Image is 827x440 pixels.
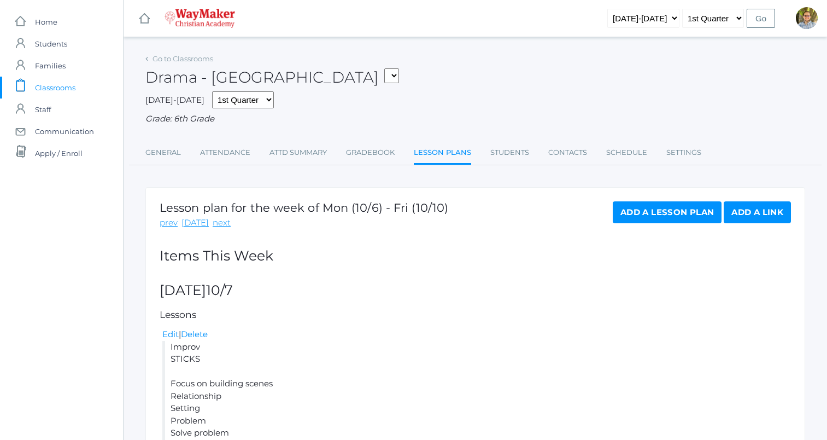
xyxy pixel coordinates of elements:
[145,69,399,86] h2: Drama - [GEOGRAPHIC_DATA]
[796,7,818,29] div: Kylen Braileanu
[160,310,791,320] h5: Lessons
[160,283,791,298] h2: [DATE]
[269,142,327,164] a: Attd Summary
[181,329,208,339] a: Delete
[35,142,83,164] span: Apply / Enroll
[35,120,94,142] span: Communication
[145,113,805,125] div: Grade: 6th Grade
[414,142,471,165] a: Lesson Plans
[145,142,181,164] a: General
[160,217,178,229] a: prev
[747,9,775,28] input: Go
[200,142,250,164] a: Attendance
[181,217,209,229] a: [DATE]
[35,77,75,99] span: Classrooms
[145,95,204,105] span: [DATE]-[DATE]
[35,11,57,33] span: Home
[162,329,179,339] a: Edit
[613,201,722,223] a: Add a Lesson Plan
[35,55,66,77] span: Families
[666,142,701,164] a: Settings
[35,33,67,55] span: Students
[165,9,235,28] img: 4_waymaker-logo-stack-white.png
[548,142,587,164] a: Contacts
[724,201,791,223] a: Add a Link
[153,54,213,63] a: Go to Classrooms
[160,248,791,264] h2: Items This Week
[346,142,395,164] a: Gradebook
[160,201,448,214] h1: Lesson plan for the week of Mon (10/6) - Fri (10/10)
[35,99,51,120] span: Staff
[162,328,791,341] div: |
[490,142,529,164] a: Students
[206,282,233,298] span: 10/7
[606,142,647,164] a: Schedule
[213,217,231,229] a: next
